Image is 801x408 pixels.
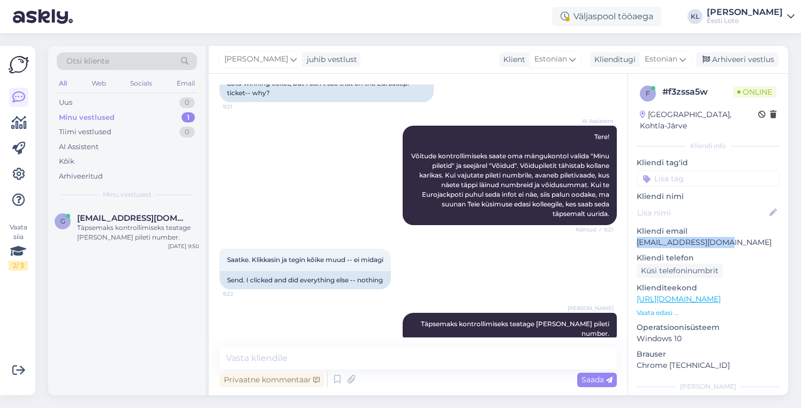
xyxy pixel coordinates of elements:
[637,141,780,151] div: Kliendi info
[637,349,780,360] p: Brauser
[220,271,391,289] div: Send. I clicked and did everything else -- nothing
[223,290,263,298] span: 9:22
[707,17,783,25] div: Eesti Loto
[637,308,780,318] p: Vaata edasi ...
[499,54,525,65] div: Klient
[9,261,28,271] div: 2 / 3
[77,213,188,223] span: g.kirsimaa@gmail.com
[182,112,195,123] div: 1
[175,76,197,90] div: Email
[637,360,780,371] p: Chrome [TECHNICAL_ID]
[89,76,108,90] div: Web
[224,53,288,65] span: [PERSON_NAME]
[707,8,783,17] div: [PERSON_NAME]
[637,191,780,202] p: Kliendi nimi
[733,86,776,98] span: Online
[696,52,779,67] div: Arhiveeri vestlus
[303,54,357,65] div: juhib vestlust
[66,56,109,67] span: Otsi kliente
[421,320,611,337] span: Täpsemaks kontrollimiseks teatage [PERSON_NAME] pileti number.
[9,222,28,271] div: Vaata siia
[77,223,199,242] div: Täpsemaks kontrollimiseks teatage [PERSON_NAME] pileti number.
[61,217,65,225] span: g
[637,207,767,219] input: Lisa nimi
[637,282,780,294] p: Klienditeekond
[179,97,195,108] div: 0
[646,89,650,97] span: f
[103,190,151,199] span: Minu vestlused
[568,304,614,312] span: [PERSON_NAME]
[637,252,780,264] p: Kliendi telefon
[411,133,611,218] span: Tere! Võitude kontrollimiseks saate oma mängukontol valida "Minu piletid" ja seejärel "Võidud". V...
[59,112,115,123] div: Minu vestlused
[220,373,324,387] div: Privaatne kommentaar
[59,127,111,137] div: Tiimi vestlused
[637,322,780,333] p: Operatsioonisüsteem
[128,76,154,90] div: Socials
[637,237,780,248] p: [EMAIL_ADDRESS][DOMAIN_NAME]
[637,333,780,344] p: Windows 10
[59,142,99,152] div: AI Assistent
[59,97,72,108] div: Uus
[573,226,614,234] span: Nähtud ✓ 9:21
[637,157,780,168] p: Kliendi tag'id
[179,127,195,137] div: 0
[645,53,677,65] span: Estonian
[590,54,636,65] div: Klienditugi
[637,171,780,187] input: Lisa tag
[637,264,723,278] div: Küsi telefoninumbrit
[59,156,74,167] div: Kõik
[57,76,69,90] div: All
[552,7,662,26] div: Väljaspool tööaega
[662,86,733,98] div: # f3zssa5w
[687,9,702,24] div: KL
[59,171,103,182] div: Arhiveeritud
[581,375,613,384] span: Saada
[637,382,780,391] div: [PERSON_NAME]
[168,242,199,250] div: [DATE] 9:50
[637,226,780,237] p: Kliendi email
[640,109,758,132] div: [GEOGRAPHIC_DATA], Kohtla-Järve
[707,8,795,25] a: [PERSON_NAME]Eesti Loto
[637,294,721,304] a: [URL][DOMAIN_NAME]
[534,53,567,65] span: Estonian
[573,117,614,125] span: AI Assistent
[223,103,263,111] span: 9:21
[9,55,29,75] img: Askly Logo
[227,256,383,264] span: Saatke. Klikkasin ja tegin kõike muud -- ei midagi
